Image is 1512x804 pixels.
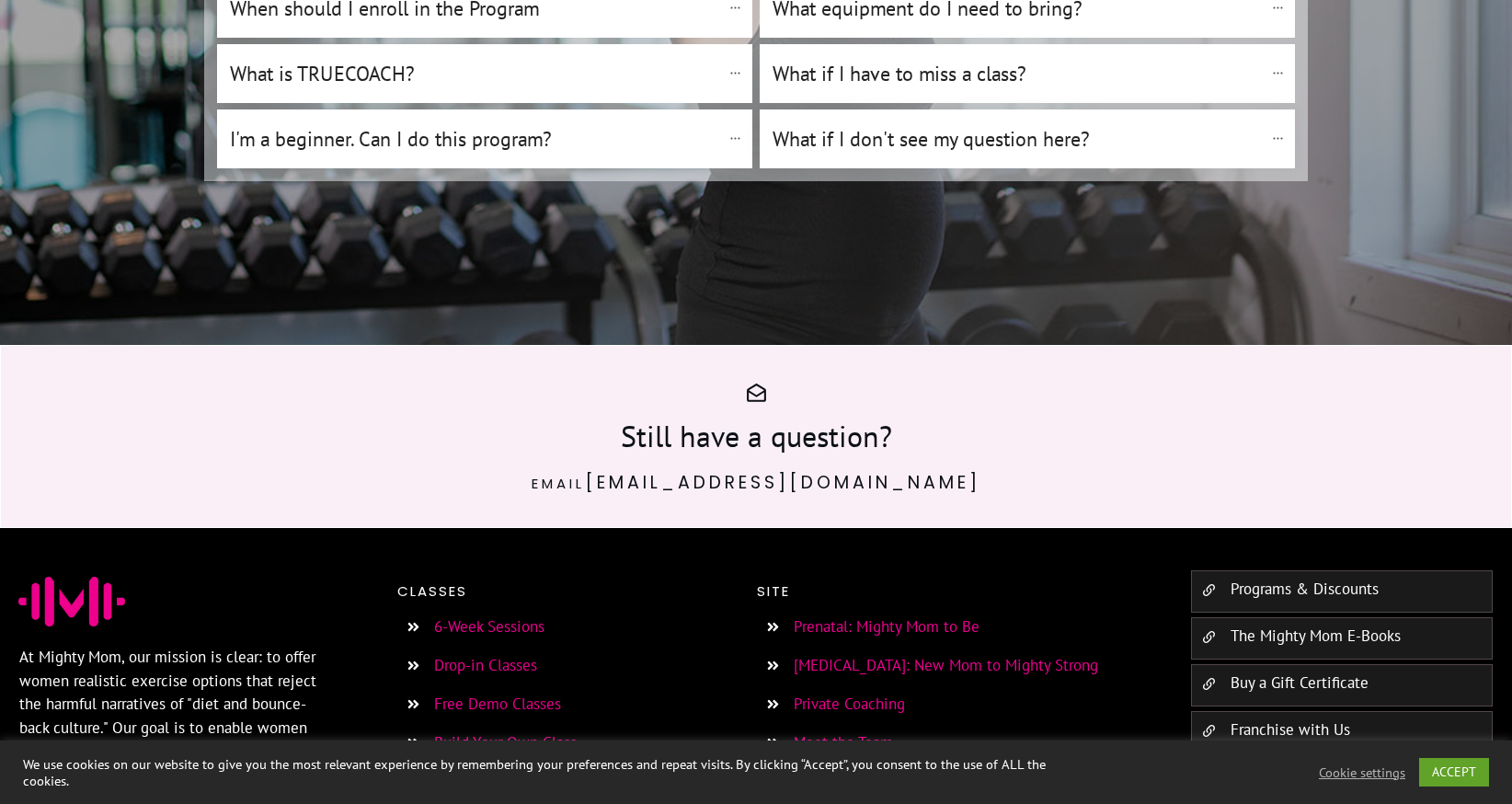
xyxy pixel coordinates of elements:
a: Drop-in Classes [434,655,537,675]
a: Build Your Own Class [434,732,577,752]
a: Free Demo Classes [434,694,561,714]
h4: What if I don't see my question here? [773,123,1263,155]
h4: What if I have to miss a class? [773,58,1263,89]
img: Favicon Jessica Sennet Mighty Mom Prenatal Postpartum Mom & Baby Fitness Programs Toronto Ontario... [18,577,125,626]
span: Email [532,474,585,493]
div: We use cookies on our website to give you the most relevant experience by remembering your prefer... [23,756,1049,789]
a: Private Coaching [794,694,905,714]
p: At Mighty Mom, our mission is clear: to offer women realistic exercise options that reject the ha... [19,646,331,787]
h3: Still have a question? [223,416,1289,466]
h4: I'm a beginner. Can I do this program? [230,123,720,155]
a: 6-Week Sessions [434,616,544,637]
a: Franchise with Us [1231,719,1350,740]
p: Classes [397,580,741,603]
a: Programs & Discounts [1231,579,1379,599]
a: [MEDICAL_DATA]: New Mom to Mighty Strong [794,655,1098,675]
a: The Mighty Mom E-Books [1231,626,1401,646]
a: Buy a Gift Certificate [1231,672,1369,693]
a: ACCEPT [1419,758,1489,787]
a: Prenatal: Mighty Mom to Be [794,616,979,637]
h4: What is TRUECOACH? [230,58,720,89]
a: Meet the Team [794,732,893,752]
p: Site [757,580,1153,603]
a: Cookie settings [1319,764,1405,781]
a: [EMAIL_ADDRESS][DOMAIN_NAME] [585,470,980,495]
